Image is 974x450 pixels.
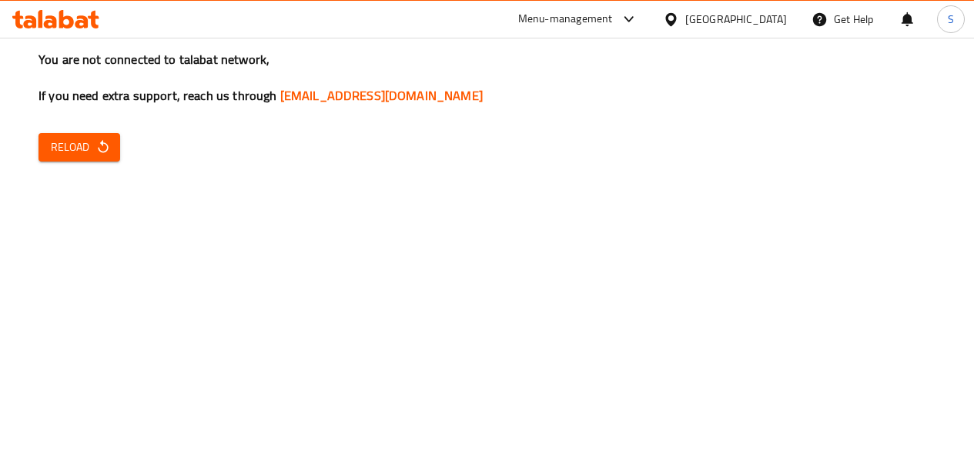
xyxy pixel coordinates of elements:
h3: You are not connected to talabat network, If you need extra support, reach us through [38,51,936,105]
span: Reload [51,138,108,157]
a: [EMAIL_ADDRESS][DOMAIN_NAME] [280,84,483,107]
div: Menu-management [518,10,613,28]
div: [GEOGRAPHIC_DATA] [685,11,787,28]
span: S [948,11,954,28]
button: Reload [38,133,120,162]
